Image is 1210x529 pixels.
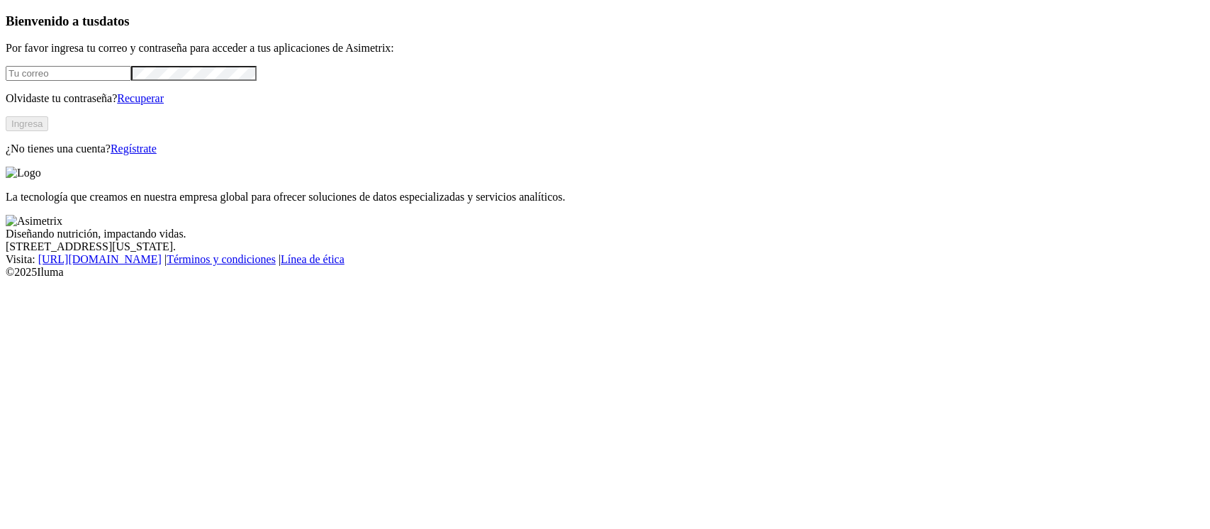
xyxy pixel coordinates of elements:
[6,66,131,81] input: Tu correo
[6,191,1204,204] p: La tecnología que creamos en nuestra empresa global para ofrecer soluciones de datos especializad...
[281,253,344,265] a: Línea de ética
[117,92,164,104] a: Recuperar
[167,253,276,265] a: Términos y condiciones
[6,215,62,228] img: Asimetrix
[6,13,1204,29] h3: Bienvenido a tus
[6,143,1204,155] p: ¿No tienes una cuenta?
[111,143,157,155] a: Regístrate
[6,116,48,131] button: Ingresa
[6,167,41,179] img: Logo
[6,253,1204,266] div: Visita : | |
[6,42,1204,55] p: Por favor ingresa tu correo y contraseña para acceder a tus aplicaciones de Asimetrix:
[99,13,130,28] span: datos
[38,253,162,265] a: [URL][DOMAIN_NAME]
[6,92,1204,105] p: Olvidaste tu contraseña?
[6,266,1204,279] div: © 2025 Iluma
[6,228,1204,240] div: Diseñando nutrición, impactando vidas.
[6,240,1204,253] div: [STREET_ADDRESS][US_STATE].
